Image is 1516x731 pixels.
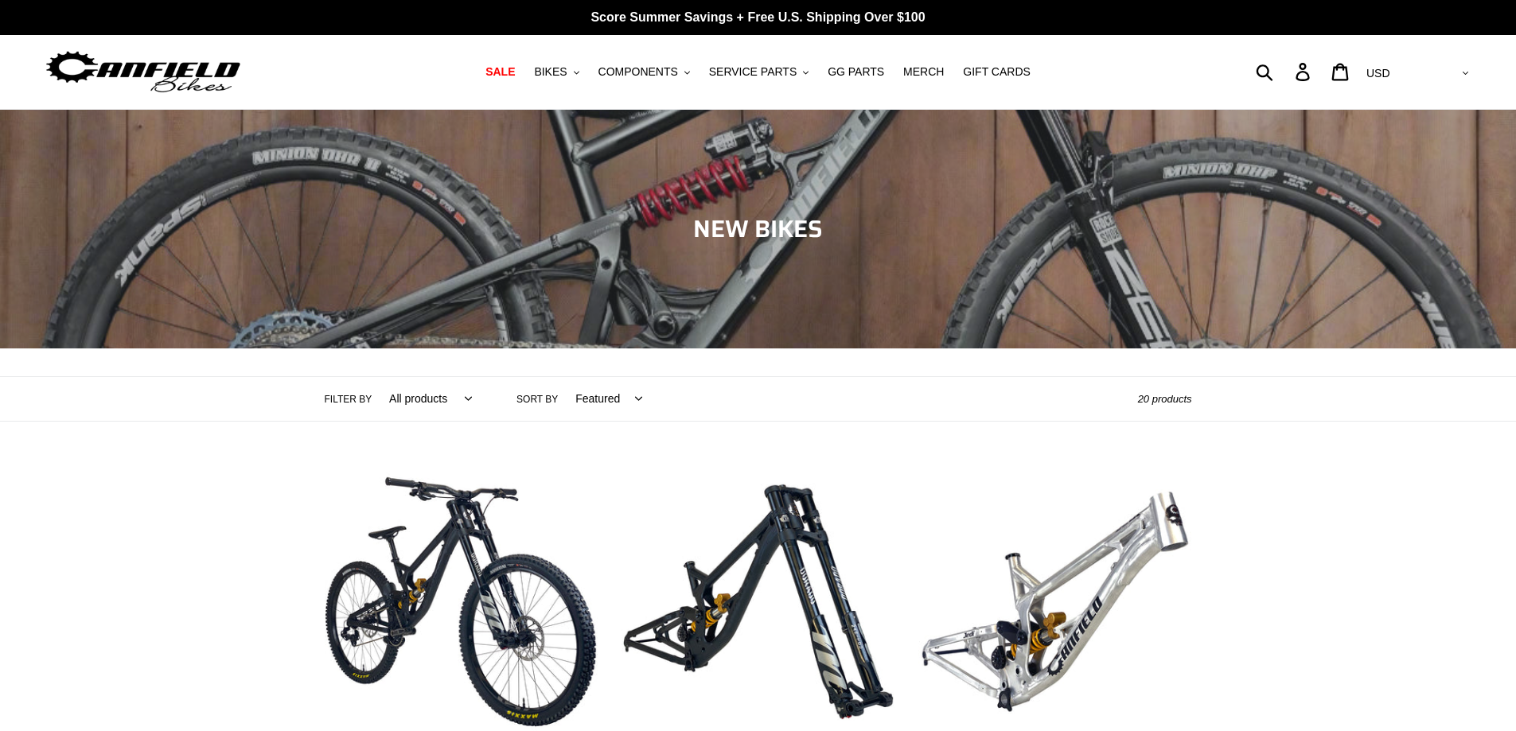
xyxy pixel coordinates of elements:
span: SALE [485,65,515,79]
button: SERVICE PARTS [701,61,816,83]
img: Canfield Bikes [44,47,243,97]
span: NEW BIKES [693,210,823,247]
a: SALE [477,61,523,83]
a: GG PARTS [820,61,892,83]
span: GIFT CARDS [963,65,1031,79]
a: MERCH [895,61,952,83]
button: BIKES [526,61,587,83]
input: Search [1265,54,1305,89]
span: SERVICE PARTS [709,65,797,79]
span: BIKES [534,65,567,79]
span: COMPONENTS [598,65,678,79]
button: COMPONENTS [590,61,698,83]
label: Filter by [325,392,372,406]
a: GIFT CARDS [955,61,1039,83]
span: MERCH [903,65,944,79]
span: 20 products [1138,393,1192,405]
span: GG PARTS [828,65,884,79]
label: Sort by [516,392,558,406]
